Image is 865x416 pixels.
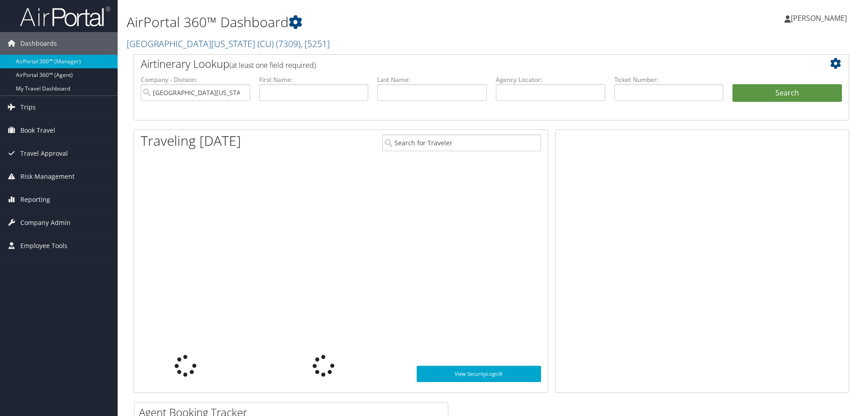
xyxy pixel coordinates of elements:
[229,60,316,70] span: (at least one field required)
[791,13,847,23] span: [PERSON_NAME]
[141,75,250,84] label: Company - Division:
[20,234,67,257] span: Employee Tools
[127,13,613,32] h1: AirPortal 360™ Dashboard
[20,211,71,234] span: Company Admin
[276,38,300,50] span: ( 7309 )
[382,134,541,151] input: Search for Traveler
[417,366,541,382] a: View SecurityLogic®
[20,6,110,27] img: airportal-logo.png
[141,131,241,150] h1: Traveling [DATE]
[141,56,782,72] h2: Airtinerary Lookup
[614,75,724,84] label: Ticket Number:
[377,75,487,84] label: Last Name:
[20,142,68,165] span: Travel Approval
[784,5,856,32] a: [PERSON_NAME]
[496,75,605,84] label: Agency Locator:
[20,188,50,211] span: Reporting
[732,84,842,102] button: Search
[20,96,36,119] span: Trips
[20,32,57,55] span: Dashboards
[300,38,330,50] span: , [ 5251 ]
[259,75,369,84] label: First Name:
[20,119,55,142] span: Book Travel
[20,165,75,188] span: Risk Management
[127,38,330,50] a: [GEOGRAPHIC_DATA][US_STATE] (CU)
